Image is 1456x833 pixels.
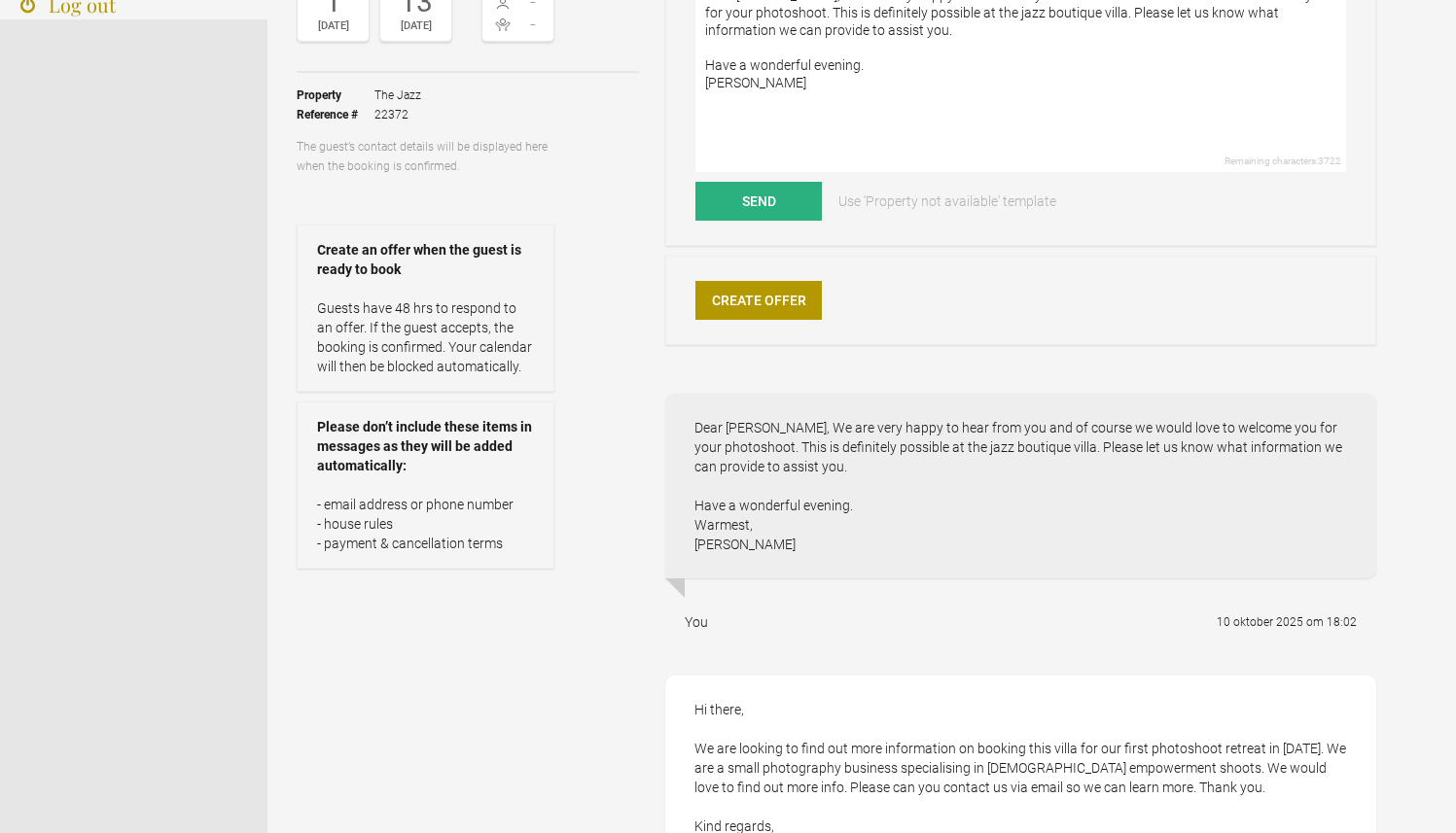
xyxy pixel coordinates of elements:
strong: Create an offer when the guest is ready to book [317,240,534,279]
div: [DATE] [385,17,446,36]
span: - [518,15,550,34]
span: 22372 [374,105,421,124]
flynt-date-display: 10 oktober 2025 om 18:02 [1217,615,1357,629]
p: Guests have 48 hrs to respond to an offer. If the guest accepts, the booking is confirmed. Your c... [317,298,534,376]
div: Dear [PERSON_NAME], We are very happy to hear from you and of course we would love to welcome you... [665,394,1376,578]
a: Use 'Property not available' template [825,182,1070,221]
div: [DATE] [302,17,364,36]
div: You [685,612,708,632]
strong: Reference # [297,105,374,124]
p: - email address or phone number - house rules - payment & cancellation terms [317,495,534,553]
span: The Jazz [374,86,421,105]
p: The guest’s contact details will be displayed here when the booking is confirmed. [297,137,554,176]
button: Send [695,182,822,221]
strong: Please don’t include these items in messages as they will be added automatically: [317,417,534,475]
strong: Property [297,86,374,105]
a: Create Offer [695,281,822,320]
